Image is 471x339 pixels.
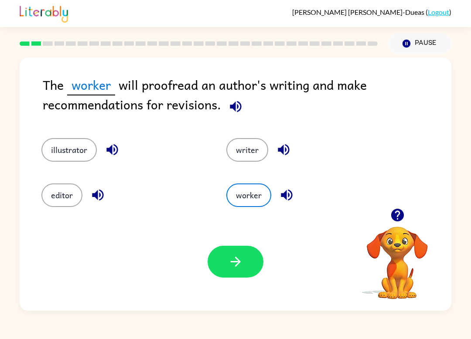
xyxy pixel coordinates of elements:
a: Logout [428,8,449,16]
span: worker [67,75,115,95]
div: ( ) [292,8,451,16]
button: illustrator [41,138,97,162]
button: writer [226,138,268,162]
button: Pause [388,34,451,54]
button: worker [226,183,271,207]
img: Literably [20,3,68,23]
span: [PERSON_NAME] [PERSON_NAME]-Dueas [292,8,426,16]
video: Your browser must support playing .mp4 files to use Literably. Please try using another browser. [354,213,441,300]
button: editor [41,183,82,207]
div: The will proofread an author's writing and make recommendations for revisions. [43,75,451,121]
